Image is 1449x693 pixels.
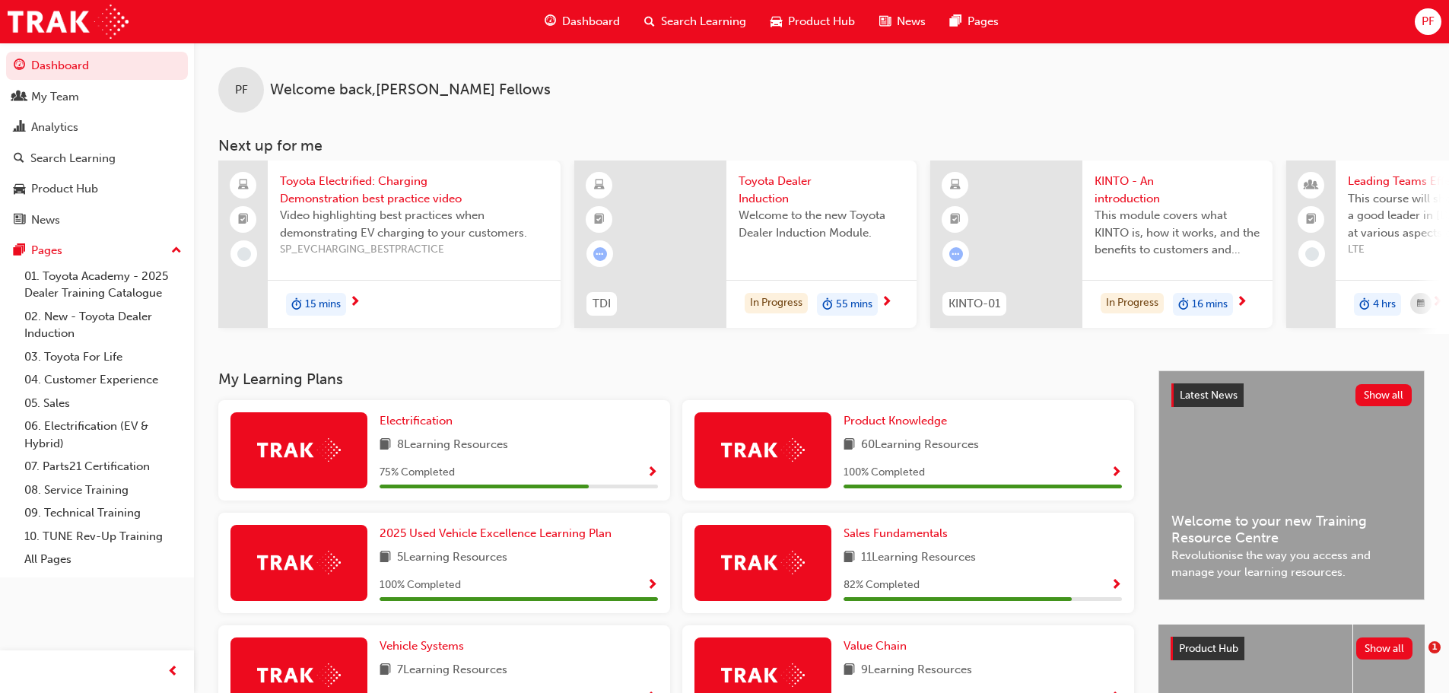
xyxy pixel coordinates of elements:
a: Product Hub [6,175,188,203]
span: Value Chain [844,639,907,653]
span: search-icon [14,152,24,166]
span: 7 Learning Resources [397,661,507,680]
span: Welcome to the new Toyota Dealer Induction Module. [739,207,904,241]
span: 55 mins [836,296,872,313]
a: Search Learning [6,145,188,173]
span: chart-icon [14,121,25,135]
span: book-icon [380,436,391,455]
span: learningResourceType_ELEARNING-icon [950,176,961,196]
span: book-icon [380,548,391,567]
span: Product Knowledge [844,414,947,428]
span: learningRecordVerb_ATTEMPT-icon [593,247,607,261]
span: TDI [593,295,611,313]
span: 60 Learning Resources [861,436,979,455]
a: 01. Toyota Academy - 2025 Dealer Training Catalogue [18,265,188,305]
span: PF [1422,13,1435,30]
span: Toyota Dealer Induction [739,173,904,207]
span: Search Learning [661,13,746,30]
a: 10. TUNE Rev-Up Training [18,525,188,548]
span: news-icon [14,214,25,227]
span: learningRecordVerb_NONE-icon [237,247,251,261]
span: pages-icon [950,12,961,31]
span: 16 mins [1192,296,1228,313]
span: SP_EVCHARGING_BESTPRACTICE [280,241,548,259]
div: Analytics [31,119,78,136]
span: 4 hrs [1373,296,1396,313]
span: KINTO - An introduction [1095,173,1260,207]
button: Pages [6,237,188,265]
span: Sales Fundamentals [844,526,948,540]
span: Revolutionise the way you access and manage your learning resources. [1171,547,1412,581]
span: KINTO-01 [949,295,1000,313]
a: 05. Sales [18,392,188,415]
a: Electrification [380,412,459,430]
span: 11 Learning Resources [861,548,976,567]
span: booktick-icon [238,210,249,230]
h3: Next up for me [194,137,1449,154]
a: pages-iconPages [938,6,1011,37]
span: Welcome to your new Training Resource Centre [1171,513,1412,547]
span: duration-icon [1178,294,1189,314]
img: Trak [257,551,341,574]
span: calendar-icon [1417,294,1425,313]
span: next-icon [881,296,892,310]
span: News [897,13,926,30]
span: duration-icon [1359,294,1370,314]
h3: My Learning Plans [218,370,1134,388]
span: next-icon [349,296,361,310]
span: learningRecordVerb_NONE-icon [1305,247,1319,261]
div: Search Learning [30,150,116,167]
a: All Pages [18,548,188,571]
span: Show Progress [1111,579,1122,593]
span: Pages [968,13,999,30]
span: book-icon [844,548,855,567]
span: Show Progress [647,466,658,480]
div: News [31,211,60,229]
button: PF [1415,8,1441,35]
button: Show all [1355,384,1412,406]
span: PF [235,81,248,99]
span: car-icon [14,183,25,196]
span: learningRecordVerb_ATTEMPT-icon [949,247,963,261]
a: 02. New - Toyota Dealer Induction [18,305,188,345]
span: guage-icon [14,59,25,73]
a: Latest NewsShow all [1171,383,1412,408]
a: 2025 Used Vehicle Excellence Learning Plan [380,525,618,542]
span: Toyota Electrified: Charging Demonstration best practice video [280,173,548,207]
a: car-iconProduct Hub [758,6,867,37]
a: Analytics [6,113,188,141]
div: In Progress [745,293,808,313]
iframe: Intercom live chat [1397,641,1434,678]
a: Product HubShow all [1171,637,1412,661]
span: 2025 Used Vehicle Excellence Learning Plan [380,526,612,540]
img: Trak [8,5,129,39]
div: In Progress [1101,293,1164,313]
button: Show Progress [647,576,658,595]
a: 04. Customer Experience [18,368,188,392]
a: Sales Fundamentals [844,525,954,542]
span: book-icon [844,661,855,680]
span: Latest News [1180,389,1238,402]
span: guage-icon [545,12,556,31]
a: Vehicle Systems [380,637,470,655]
span: learningResourceType_ELEARNING-icon [594,176,605,196]
span: people-icon [1306,176,1317,196]
span: duration-icon [291,294,302,314]
a: Value Chain [844,637,913,655]
a: KINTO-01KINTO - An introductionThis module covers what KINTO is, how it works, and the benefits t... [930,161,1273,328]
span: booktick-icon [594,210,605,230]
img: Trak [257,438,341,462]
button: Show Progress [1111,463,1122,482]
span: 1 [1428,641,1441,653]
span: Vehicle Systems [380,639,464,653]
span: people-icon [14,91,25,104]
span: 5 Learning Resources [397,548,507,567]
button: Show all [1356,637,1413,660]
span: car-icon [771,12,782,31]
span: 8 Learning Resources [397,436,508,455]
a: 06. Electrification (EV & Hybrid) [18,415,188,455]
span: 15 mins [305,296,341,313]
a: Product Knowledge [844,412,953,430]
span: 100 % Completed [380,577,461,594]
